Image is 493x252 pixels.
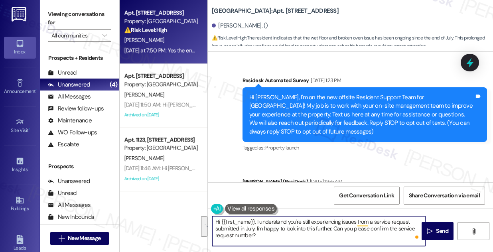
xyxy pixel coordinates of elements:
[124,72,198,80] div: Apt. [STREET_ADDRESS]
[48,213,94,221] div: New Inbounds
[124,91,164,98] span: [PERSON_NAME]
[48,201,91,209] div: All Messages
[103,32,107,39] i: 
[29,126,30,132] span: •
[48,189,77,197] div: Unread
[124,174,199,184] div: Archived on [DATE]
[48,116,92,125] div: Maintenance
[48,104,104,113] div: Review follow-ups
[48,81,90,89] div: Unanswered
[243,76,487,87] div: Residesk Automated Survey
[212,35,246,41] strong: ⚠️ Risk Level: High
[124,136,198,144] div: Apt. 1123, [STREET_ADDRESS]
[51,29,99,42] input: All communities
[471,228,477,234] i: 
[48,128,97,137] div: WO Follow-ups
[4,154,36,176] a: Insights •
[427,228,433,234] i: 
[422,222,454,240] button: Send
[40,162,119,171] div: Prospects
[265,144,299,151] span: Property launch
[48,140,79,149] div: Escalate
[124,155,164,162] span: [PERSON_NAME]
[212,216,425,246] textarea: To enrich screen reader interactions, please activate Accessibility in Grammarly extension settings
[4,193,36,215] a: Buildings
[108,79,119,91] div: (4)
[12,7,28,22] img: ResiDesk Logo
[409,191,480,200] span: Share Conversation via email
[40,54,119,62] div: Prospects + Residents
[309,76,341,85] div: [DATE] 1:23 PM
[212,7,339,15] b: [GEOGRAPHIC_DATA]: Apt. [STREET_ADDRESS]
[68,234,101,242] span: New Message
[243,142,487,154] div: Tagged as:
[212,34,493,51] span: : The resident indicates that the wet floor and broken oven issue has been ongoing since the end ...
[48,69,77,77] div: Unread
[436,227,448,235] span: Send
[48,177,90,185] div: Unanswered
[124,17,198,26] div: Property: [GEOGRAPHIC_DATA]
[249,93,475,136] div: Hi [PERSON_NAME], I'm on the new offsite Resident Support Team for [GEOGRAPHIC_DATA]! My job is t...
[124,26,168,33] strong: ⚠️ Risk Level: High
[59,235,65,242] i: 
[124,144,198,152] div: Property: [GEOGRAPHIC_DATA]
[339,191,394,200] span: Get Conversation Link
[124,47,211,54] div: [DATE] at 7:50 PM: Yes the end of July
[50,232,109,245] button: New Message
[212,22,268,30] div: [PERSON_NAME]. ()
[48,93,91,101] div: All Messages
[124,36,164,43] span: [PERSON_NAME]
[124,110,199,120] div: Archived on [DATE]
[28,165,29,171] span: •
[404,187,485,205] button: Share Conversation via email
[35,87,37,93] span: •
[124,9,198,17] div: Apt. [STREET_ADDRESS]
[48,8,111,29] label: Viewing conversations for
[334,187,399,205] button: Get Conversation Link
[243,177,487,189] div: [PERSON_NAME] (ResiDesk)
[4,115,36,137] a: Site Visit •
[308,177,342,186] div: [DATE] 11:55 AM
[4,37,36,58] a: Inbox
[124,80,198,89] div: Property: [GEOGRAPHIC_DATA]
